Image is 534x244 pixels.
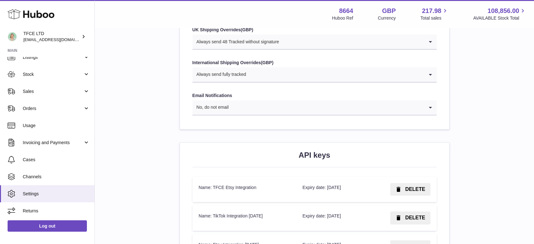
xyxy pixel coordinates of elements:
span: Cases [23,157,90,163]
span: Usage [23,123,90,129]
div: TFCE LTD [23,31,80,43]
td: Name: TFCE Etsy Integration [192,177,296,202]
input: Search for option [229,100,424,115]
span: Returns [23,208,90,214]
strong: GBP [382,7,396,15]
span: DELETE [405,186,425,192]
td: Name: TikTok Integration [DATE] [192,205,296,231]
span: Stock [23,71,83,77]
label: Email Notifications [192,93,437,99]
a: Log out [8,220,87,232]
span: Sales [23,88,83,95]
div: Search for option [192,67,437,82]
span: Always send fully tracked [192,67,246,82]
span: Settings [23,191,90,197]
span: AVAILABLE Stock Total [473,15,526,21]
span: No, do not email [192,100,229,115]
span: 108,856.00 [488,7,519,15]
span: [EMAIL_ADDRESS][DOMAIN_NAME] [23,37,93,42]
input: Search for option [279,34,424,49]
a: 108,856.00 AVAILABLE Stock Total [473,7,526,21]
td: Expiry date: [DATE] [296,205,365,231]
div: Search for option [192,100,437,115]
a: 217.98 Total sales [420,7,448,21]
span: Total sales [420,15,448,21]
strong: GBP [242,27,252,32]
label: UK Shipping Overrides [192,27,437,33]
h2: API keys [192,150,437,160]
img: internalAdmin-8664@internal.huboo.com [8,32,17,41]
label: International Shipping Overrides [192,60,437,66]
span: Orders [23,106,83,112]
strong: GBP [262,60,272,65]
span: Invoicing and Payments [23,140,83,146]
span: Listings [23,54,83,60]
button: DELETE [390,183,430,196]
span: Channels [23,174,90,180]
span: 217.98 [422,7,441,15]
span: ( ) [261,60,274,65]
div: Huboo Ref [332,15,353,21]
span: Always send 48 Tracked without signature [192,34,279,49]
div: Search for option [192,34,437,50]
strong: 8664 [339,7,353,15]
input: Search for option [246,67,424,82]
button: DELETE [390,211,430,224]
td: Expiry date: [DATE] [296,177,365,202]
span: DELETE [405,215,425,220]
div: Currency [378,15,396,21]
span: ( ) [241,27,253,32]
